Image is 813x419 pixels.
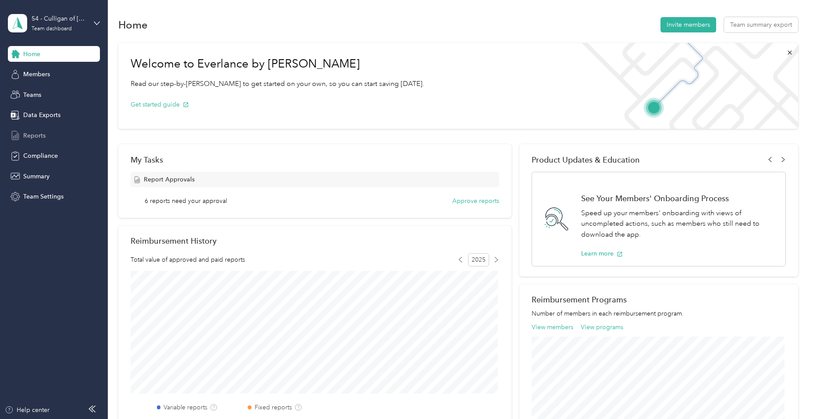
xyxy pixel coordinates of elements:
[131,155,499,164] div: My Tasks
[468,253,489,266] span: 2025
[32,14,86,23] div: 54 - Culligan of [GEOGRAPHIC_DATA]
[764,370,813,419] iframe: Everlance-gr Chat Button Frame
[131,57,424,71] h1: Welcome to Everlance by [PERSON_NAME]
[532,295,786,304] h2: Reimbursement Programs
[23,70,50,79] span: Members
[23,110,60,120] span: Data Exports
[163,403,207,412] label: Variable reports
[660,17,716,32] button: Invite members
[452,196,499,206] button: Approve reports
[23,192,64,201] span: Team Settings
[32,26,72,32] div: Team dashboard
[131,236,217,245] h2: Reimbursement History
[23,50,40,59] span: Home
[532,323,573,332] button: View members
[532,309,786,318] p: Number of members in each reimbursement program.
[581,249,623,258] button: Learn more
[5,405,50,415] button: Help center
[581,323,623,332] button: View programs
[23,151,58,160] span: Compliance
[724,17,798,32] button: Team summary export
[255,403,292,412] label: Fixed reports
[144,175,195,184] span: Report Approvals
[145,196,227,206] span: 6 reports need your approval
[118,20,148,29] h1: Home
[573,43,798,129] img: Welcome to everlance
[131,100,189,109] button: Get started guide
[581,194,776,203] h1: See Your Members' Onboarding Process
[131,78,424,89] p: Read our step-by-[PERSON_NAME] to get started on your own, so you can start saving [DATE].
[23,172,50,181] span: Summary
[131,255,245,264] span: Total value of approved and paid reports
[532,155,640,164] span: Product Updates & Education
[23,90,41,99] span: Teams
[581,208,776,240] p: Speed up your members' onboarding with views of uncompleted actions, such as members who still ne...
[23,131,46,140] span: Reports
